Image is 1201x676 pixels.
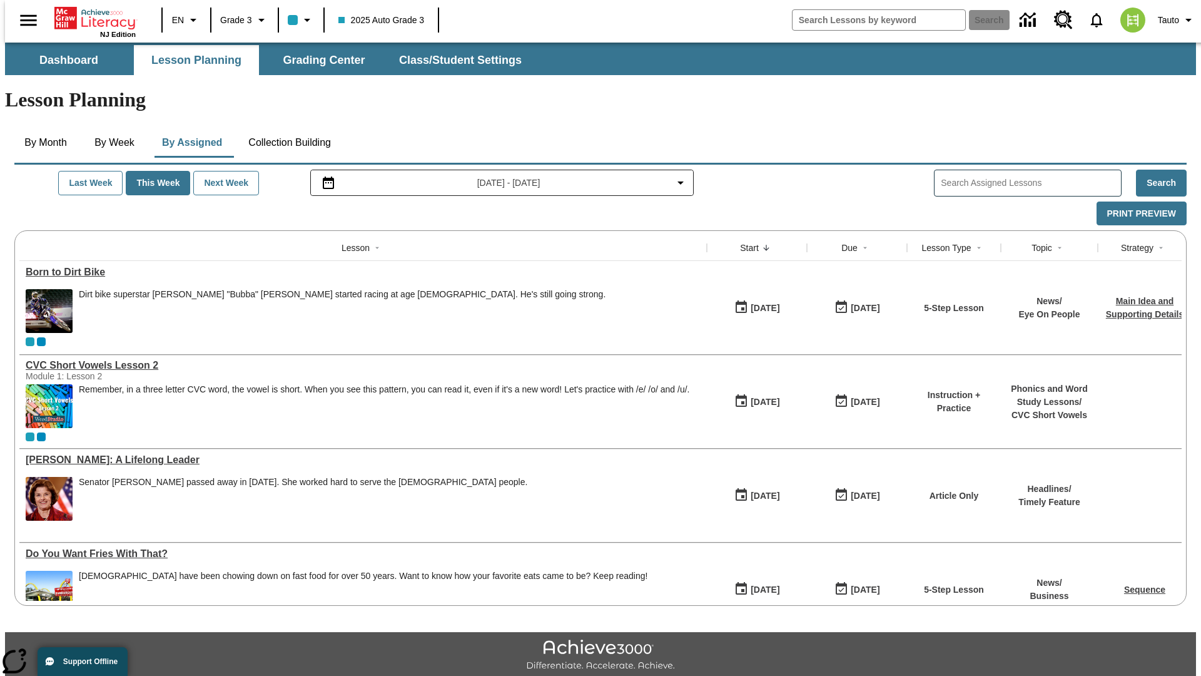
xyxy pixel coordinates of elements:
[1136,170,1187,197] button: Search
[830,390,884,414] button: 09/15/25: Last day the lesson can be accessed
[971,240,986,255] button: Sort
[477,177,540,190] span: [DATE] - [DATE]
[1121,242,1153,254] div: Strategy
[26,384,73,428] img: CVC Short Vowels Lesson 2.
[1018,483,1080,496] p: Headlines /
[751,300,779,316] div: [DATE]
[1018,295,1080,308] p: News /
[79,571,647,581] div: [DEMOGRAPHIC_DATA] have been chowing down on fast food for over 50 years. Want to know how your f...
[941,174,1121,192] input: Search Assigned Lessons
[1080,4,1113,36] a: Notifications
[830,578,884,602] button: 09/15/25: Last day the lesson can be accessed
[1097,202,1187,226] button: Print Preview
[1031,242,1052,254] div: Topic
[830,296,884,320] button: 09/15/25: Last day the lesson can be accessed
[14,128,77,158] button: By Month
[26,371,213,381] div: Module 1: Lesson 2
[673,175,688,190] svg: Collapse Date Range Filter
[54,4,136,38] div: Home
[1052,240,1067,255] button: Sort
[740,242,759,254] div: Start
[1158,14,1179,27] span: Tauto
[5,45,533,75] div: SubNavbar
[342,242,370,254] div: Lesson
[26,454,701,466] div: Dianne Feinstein: A Lifelong Leader
[338,14,425,27] span: 2025 Auto Grade 3
[261,45,387,75] button: Grading Center
[1030,576,1068,590] p: News /
[166,9,206,31] button: Language: EN, Select a language
[238,128,341,158] button: Collection Building
[1124,585,1165,595] a: Sequence
[316,175,689,190] button: Select the date range menu item
[1113,4,1153,36] button: Select a new avatar
[38,647,128,676] button: Support Offline
[389,45,532,75] button: Class/Student Settings
[79,384,689,428] div: Remember, in a three letter CVC word, the vowel is short. When you see this pattern, you can read...
[730,296,784,320] button: 09/15/25: First time the lesson was available
[26,548,701,560] div: Do You Want Fries With That?
[79,477,527,488] div: Senator [PERSON_NAME] passed away in [DATE]. She worked hard to serve the [DEMOGRAPHIC_DATA] people.
[1030,590,1068,603] p: Business
[1120,8,1145,33] img: avatar image
[26,548,701,560] a: Do You Want Fries With That?, Lessons
[1046,3,1080,37] a: Resource Center, Will open in new tab
[134,45,259,75] button: Lesson Planning
[26,360,701,371] a: CVC Short Vowels Lesson 2, Lessons
[1007,382,1092,409] p: Phonics and Word Study Lessons /
[26,571,73,615] img: One of the first McDonald's stores, with the iconic red sign and golden arches.
[26,337,34,346] div: Current Class
[26,454,701,466] a: Dianne Feinstein: A Lifelong Leader, Lessons
[152,128,232,158] button: By Assigned
[526,640,675,672] img: Achieve3000 Differentiate Accelerate Achieve
[100,31,136,38] span: NJ Edition
[26,267,701,278] div: Born to Dirt Bike
[793,10,965,30] input: search field
[1018,496,1080,509] p: Timely Feature
[37,433,46,441] div: OL 2025 Auto Grade 4
[841,242,858,254] div: Due
[26,360,701,371] div: CVC Short Vowels Lesson 2
[26,477,73,521] img: Senator Dianne Feinstein of California smiles with the U.S. flag behind her.
[79,477,527,521] div: Senator Dianne Feinstein passed away in September 2023. She worked hard to serve the American peo...
[58,171,123,195] button: Last Week
[220,14,252,27] span: Grade 3
[851,582,879,598] div: [DATE]
[283,9,320,31] button: Class color is light blue. Change class color
[851,300,879,316] div: [DATE]
[924,302,984,315] p: 5-Step Lesson
[172,14,184,27] span: EN
[26,433,34,441] div: Current Class
[6,45,131,75] button: Dashboard
[26,289,73,333] img: Motocross racer James Stewart flies through the air on his dirt bike.
[851,488,879,504] div: [DATE]
[79,289,606,300] div: Dirt bike superstar [PERSON_NAME] "Bubba" [PERSON_NAME] started racing at age [DEMOGRAPHIC_DATA]....
[54,6,136,31] a: Home
[1153,240,1168,255] button: Sort
[924,583,984,597] p: 5-Step Lesson
[26,267,701,278] a: Born to Dirt Bike, Lessons
[1018,308,1080,321] p: Eye On People
[126,171,190,195] button: This Week
[851,394,879,410] div: [DATE]
[79,289,606,333] div: Dirt bike superstar James "Bubba" Stewart started racing at age 4. He's still going strong.
[79,384,689,395] p: Remember, in a three letter CVC word, the vowel is short. When you see this pattern, you can read...
[10,2,47,39] button: Open side menu
[930,489,979,503] p: Article Only
[759,240,774,255] button: Sort
[1007,409,1092,422] p: CVC Short Vowels
[5,43,1196,75] div: SubNavbar
[79,571,647,615] div: Americans have been chowing down on fast food for over 50 years. Want to know how your favorite e...
[730,578,784,602] button: 09/15/25: First time the lesson was available
[730,390,784,414] button: 09/15/25: First time the lesson was available
[730,484,784,508] button: 09/15/25: First time the lesson was available
[858,240,873,255] button: Sort
[37,337,46,346] div: OL 2025 Auto Grade 4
